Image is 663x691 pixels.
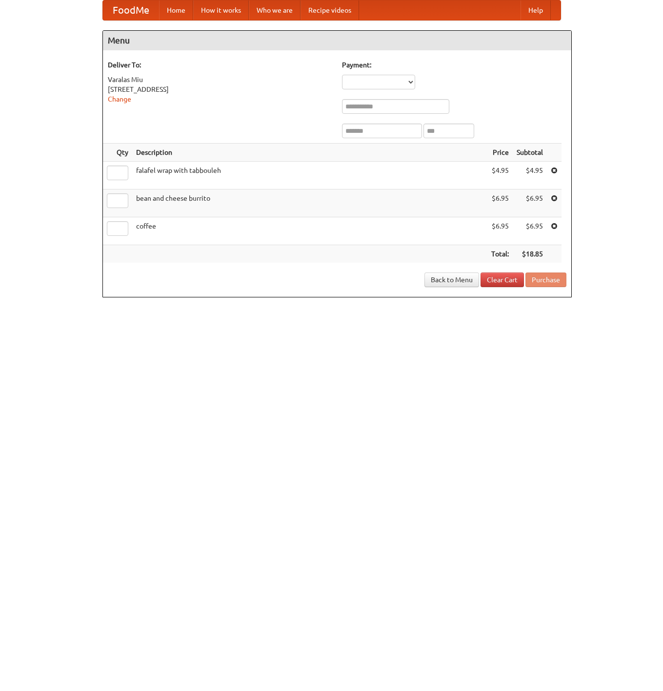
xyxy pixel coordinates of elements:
a: Change [108,95,131,103]
a: Recipe videos [301,0,359,20]
td: $4.95 [487,162,513,189]
td: $4.95 [513,162,547,189]
td: coffee [132,217,487,245]
a: Home [159,0,193,20]
button: Purchase [525,272,566,287]
th: $18.85 [513,245,547,263]
a: Back to Menu [424,272,479,287]
a: Who we are [249,0,301,20]
a: Clear Cart [481,272,524,287]
th: Subtotal [513,144,547,162]
td: $6.95 [487,217,513,245]
th: Total: [487,245,513,263]
a: FoodMe [103,0,159,20]
th: Price [487,144,513,162]
div: [STREET_ADDRESS] [108,84,332,94]
div: Varalas Miu [108,75,332,84]
h5: Payment: [342,60,566,70]
td: bean and cheese burrito [132,189,487,217]
td: $6.95 [513,217,547,245]
h4: Menu [103,31,571,50]
h5: Deliver To: [108,60,332,70]
td: falafel wrap with tabbouleh [132,162,487,189]
a: How it works [193,0,249,20]
a: Help [521,0,551,20]
th: Qty [103,144,132,162]
th: Description [132,144,487,162]
td: $6.95 [513,189,547,217]
td: $6.95 [487,189,513,217]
